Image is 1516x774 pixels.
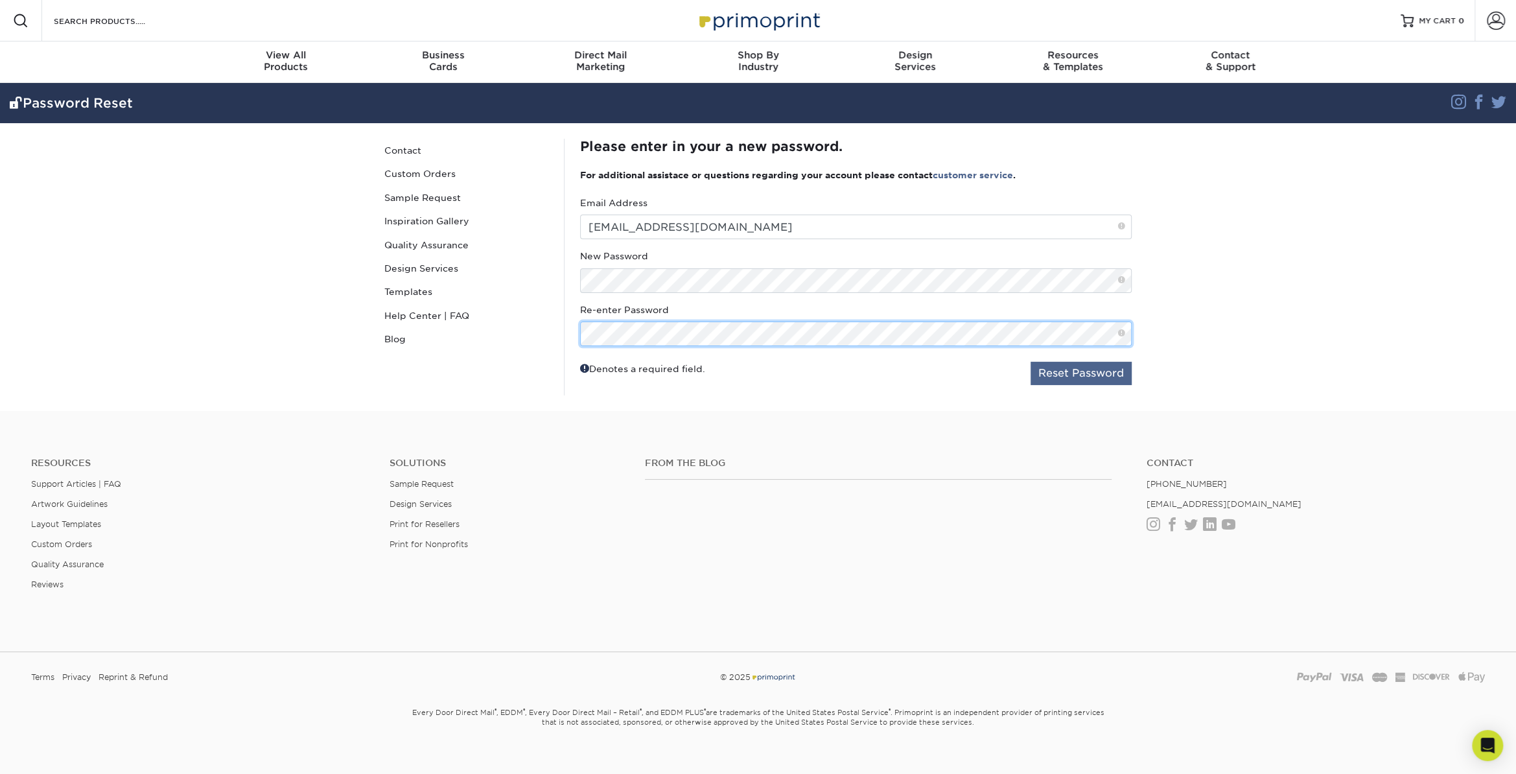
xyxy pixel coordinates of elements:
a: Support Articles | FAQ [31,479,121,489]
a: Sample Request [389,479,453,489]
span: Direct Mail [522,49,679,61]
label: New Password [580,250,648,263]
h4: Solutions [389,458,625,469]
a: Print for Resellers [389,519,459,529]
a: Reprint & Refund [99,668,168,687]
a: BusinessCards [364,41,522,83]
a: Terms [31,668,54,687]
a: customer service [933,170,1013,180]
a: Help Center | FAQ [379,304,554,327]
a: Design Services [379,257,554,280]
div: © 2025 [513,668,1004,687]
span: Shop By [679,49,837,61]
a: Design Services [389,499,451,509]
a: Privacy [62,668,91,687]
div: Industry [679,49,837,73]
a: Layout Templates [31,519,101,529]
a: Contact [379,139,554,162]
label: Email Address [580,196,647,209]
span: Design [837,49,994,61]
h4: From the Blog [645,458,1111,469]
h3: For additional assistace or questions regarding your account please contact . [580,170,1132,180]
img: Primoprint [694,6,823,34]
input: SEARCH PRODUCTS..... [52,13,179,29]
a: [PHONE_NUMBER] [1147,479,1227,489]
label: Re-enter Password [580,303,669,316]
a: Quality Assurance [379,233,554,257]
button: Reset Password [1031,362,1132,385]
small: Every Door Direct Mail , EDDM , Every Door Direct Mail – Retail , and EDDM PLUS are trademarks of... [379,703,1137,760]
sup: ® [640,707,642,714]
sup: ® [495,707,496,714]
a: [EMAIL_ADDRESS][DOMAIN_NAME] [1147,499,1301,509]
sup: ® [889,707,891,714]
a: Print for Nonprofits [389,539,467,549]
a: Custom Orders [379,162,554,185]
a: Reviews [31,580,64,589]
sup: ® [523,707,525,714]
a: Inspiration Gallery [379,209,554,233]
a: DesignServices [837,41,994,83]
img: Primoprint [751,672,796,682]
a: Resources& Templates [994,41,1152,83]
a: Blog [379,327,554,351]
a: Sample Request [379,186,554,209]
span: Resources [994,49,1152,61]
span: View All [207,49,365,61]
span: Contact [1152,49,1309,61]
iframe: Google Customer Reviews [3,734,110,769]
a: Custom Orders [31,539,92,549]
h4: Resources [31,458,369,469]
a: Shop ByIndustry [679,41,837,83]
a: Contact [1147,458,1485,469]
span: MY CART [1419,16,1456,27]
a: Direct MailMarketing [522,41,679,83]
div: Denotes a required field. [580,362,705,375]
div: & Templates [994,49,1152,73]
div: Cards [364,49,522,73]
a: Quality Assurance [31,559,104,569]
a: Artwork Guidelines [31,499,108,509]
h2: Please enter in your a new password. [580,139,1132,154]
div: Services [837,49,994,73]
span: 0 [1458,16,1464,25]
div: Products [207,49,365,73]
a: Templates [379,280,554,303]
div: & Support [1152,49,1309,73]
div: Marketing [522,49,679,73]
div: Open Intercom Messenger [1472,730,1503,761]
a: Contact& Support [1152,41,1309,83]
sup: ® [704,707,706,714]
span: Business [364,49,522,61]
a: View AllProducts [207,41,365,83]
